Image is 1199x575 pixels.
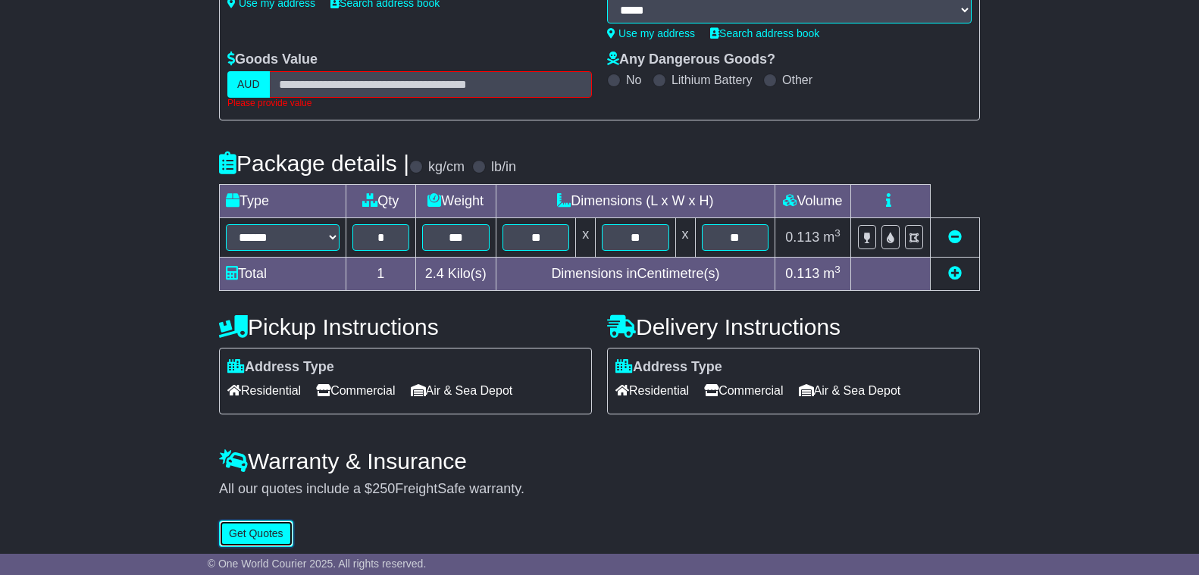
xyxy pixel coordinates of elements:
[834,264,841,275] sup: 3
[220,257,346,290] td: Total
[834,227,841,239] sup: 3
[415,184,496,217] td: Weight
[496,184,775,217] td: Dimensions (L x W x H)
[219,481,980,498] div: All our quotes include a $ FreightSafe warranty.
[607,27,695,39] a: Use my address
[607,52,775,68] label: Any Dangerous Goods?
[615,359,722,376] label: Address Type
[219,520,293,547] button: Get Quotes
[775,184,850,217] td: Volume
[227,379,301,402] span: Residential
[948,266,962,281] a: Add new item
[710,27,819,39] a: Search address book
[672,73,753,87] label: Lithium Battery
[425,266,444,281] span: 2.4
[220,184,346,217] td: Type
[227,52,318,68] label: Goods Value
[785,266,819,281] span: 0.113
[219,314,592,339] h4: Pickup Instructions
[411,379,513,402] span: Air & Sea Depot
[219,151,409,176] h4: Package details |
[491,159,516,176] label: lb/in
[227,71,270,98] label: AUD
[576,217,596,257] td: x
[782,73,812,87] label: Other
[704,379,783,402] span: Commercial
[227,98,592,108] div: Please provide value
[799,379,901,402] span: Air & Sea Depot
[675,217,695,257] td: x
[219,448,980,473] h4: Warranty & Insurance
[415,257,496,290] td: Kilo(s)
[428,159,465,176] label: kg/cm
[208,558,427,570] span: © One World Courier 2025. All rights reserved.
[615,379,689,402] span: Residential
[372,481,395,496] span: 250
[948,230,962,245] a: Remove this item
[346,184,416,217] td: Qty
[626,73,641,87] label: No
[346,257,416,290] td: 1
[607,314,980,339] h4: Delivery Instructions
[785,230,819,245] span: 0.113
[316,379,395,402] span: Commercial
[227,359,334,376] label: Address Type
[823,230,841,245] span: m
[823,266,841,281] span: m
[496,257,775,290] td: Dimensions in Centimetre(s)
